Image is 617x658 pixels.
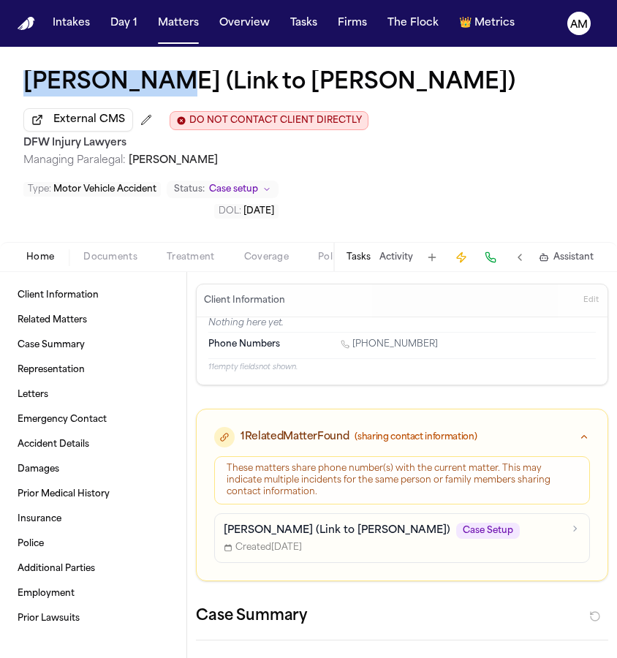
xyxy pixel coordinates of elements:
h2: Case Summary [196,605,307,628]
a: Call 1 (972) 415-2483 [341,339,438,350]
span: Created [DATE] [224,542,302,553]
button: Add Task [422,247,442,268]
span: Phone Numbers [208,339,280,350]
span: Assistant [553,252,594,263]
div: These matters share phone number(s) with the current matter. This may indicate multiple incidents... [227,463,578,498]
span: Police [318,252,346,263]
button: Matters [152,10,205,37]
span: (sharing contact information) [355,431,477,443]
p: 11 empty fields not shown. [208,362,596,373]
a: Accident Details [12,433,175,456]
a: Related Matters [12,309,175,332]
span: Home [26,252,54,263]
span: [DATE] [243,207,274,216]
button: The Flock [382,10,444,37]
a: Insurance [12,507,175,531]
button: Firms [332,10,373,37]
a: Case Summary [12,333,175,357]
a: Employment [12,582,175,605]
button: Activity [379,252,413,263]
span: 1 Related Matter Found [241,430,349,445]
span: Coverage [244,252,289,263]
button: Make a Call [480,247,501,268]
a: Emergency Contact [12,408,175,431]
button: External CMS [23,108,133,132]
button: Day 1 [105,10,143,37]
a: Letters [12,383,175,406]
button: Edit DOL: 2025-04-13 [214,204,279,219]
a: Home [18,17,35,31]
span: Treatment [167,252,215,263]
button: Overview [213,10,276,37]
button: Change status from Case setup [167,181,279,198]
button: Tasks [347,252,371,263]
span: Managing Paralegal: [23,155,126,166]
span: Documents [83,252,137,263]
span: [PERSON_NAME] [129,155,218,166]
span: DOL : [219,207,241,216]
span: DO NOT CONTACT CLIENT DIRECTLY [189,115,362,126]
button: Edit Type: Motor Vehicle Accident [23,182,161,197]
a: [PERSON_NAME] (Link to [PERSON_NAME])Case SetupCreated[DATE] [214,513,590,563]
button: Assistant [539,252,594,263]
a: Prior Lawsuits [12,607,175,630]
button: crownMetrics [453,10,521,37]
button: Intakes [47,10,96,37]
span: Case setup [209,184,258,195]
span: Case Setup [456,523,520,539]
button: Edit matter name [23,70,515,97]
a: Representation [12,358,175,382]
button: Create Immediate Task [451,247,472,268]
h3: Client Information [201,295,288,306]
a: Additional Parties [12,557,175,581]
span: Motor Vehicle Accident [53,185,156,194]
span: Type : [28,185,51,194]
a: Prior Medical History [12,483,175,506]
button: 1RelatedMatterFound(sharing contact information) [197,409,607,456]
button: Edit [579,289,603,312]
span: External CMS [53,113,125,127]
a: Client Information [12,284,175,307]
img: Finch Logo [18,17,35,31]
button: Tasks [284,10,323,37]
span: Status: [174,184,205,195]
h1: [PERSON_NAME] (Link to [PERSON_NAME]) [23,70,515,97]
h2: DFW Injury Lawyers [23,135,594,152]
p: Nothing here yet. [208,317,596,332]
a: Police [12,532,175,556]
span: Edit [583,295,599,306]
p: [PERSON_NAME] (Link to [PERSON_NAME]) [224,523,450,538]
a: Damages [12,458,175,481]
button: Edit client contact restriction [170,111,368,130]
